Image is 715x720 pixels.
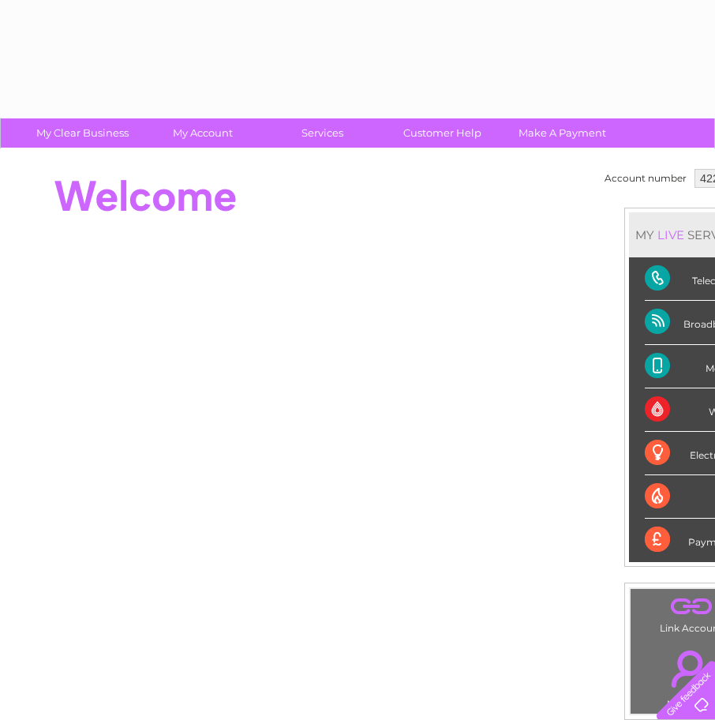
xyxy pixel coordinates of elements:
[257,118,387,148] a: Services
[137,118,268,148] a: My Account
[601,165,691,192] td: Account number
[497,118,627,148] a: Make A Payment
[377,118,507,148] a: Customer Help
[654,227,687,242] div: LIVE
[17,118,148,148] a: My Clear Business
